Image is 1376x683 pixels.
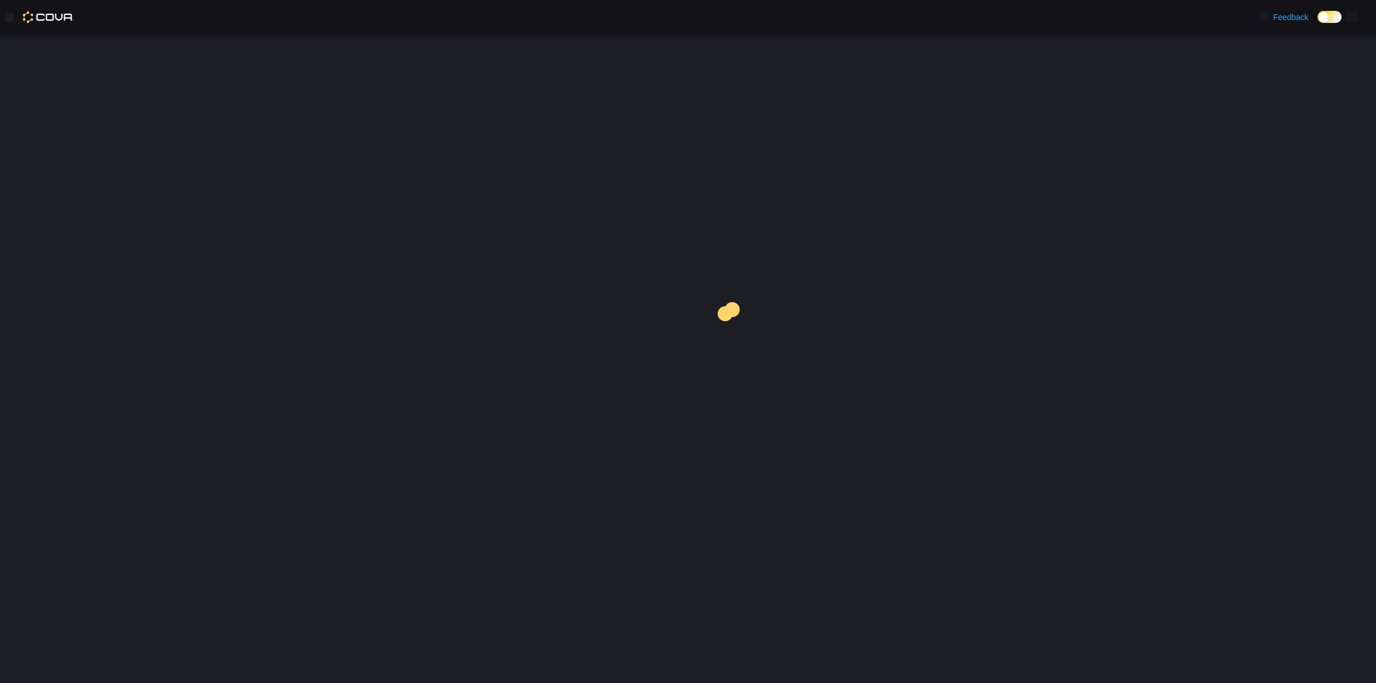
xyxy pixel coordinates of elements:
span: Dark Mode [1318,23,1318,24]
span: Feedback [1273,11,1308,23]
img: cova-loader [688,294,774,380]
a: Feedback [1255,6,1313,29]
img: Cova [23,11,74,23]
input: Dark Mode [1318,11,1342,23]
